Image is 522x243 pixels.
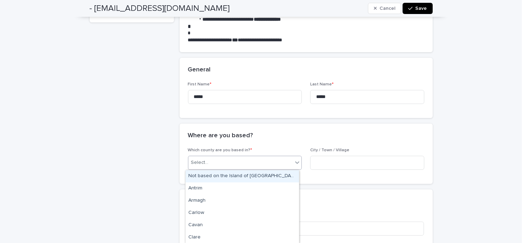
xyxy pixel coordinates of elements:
button: Save [403,3,432,14]
span: Last Name [310,82,334,86]
div: Antrim [186,182,299,195]
button: Cancel [368,3,402,14]
span: Cancel [380,6,395,11]
span: First Name [188,82,212,86]
h2: Where are you based? [188,132,253,140]
h2: - [EMAIL_ADDRESS][DOMAIN_NAME] [90,4,230,14]
div: Carlow [186,207,299,219]
span: Which county are you based in? [188,148,252,152]
span: Save [416,6,427,11]
div: Armagh [186,195,299,207]
h2: General [188,66,211,74]
div: Not based on the Island of Ireland [186,170,299,182]
div: Cavan [186,219,299,231]
div: Select... [191,159,209,166]
span: City / Town / Village [310,148,349,152]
